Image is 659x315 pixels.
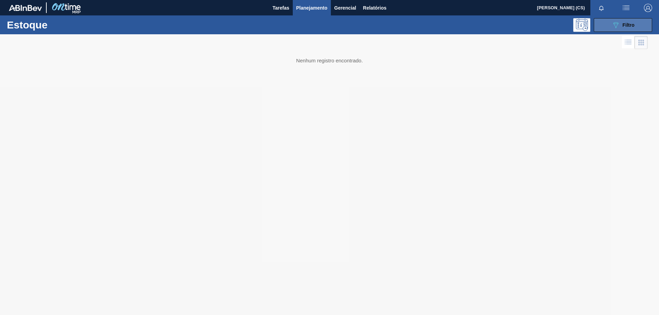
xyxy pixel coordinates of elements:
[363,4,386,12] span: Relatórios
[590,3,612,13] button: Notificações
[296,4,327,12] span: Planejamento
[334,4,356,12] span: Gerencial
[594,18,652,32] button: Filtro
[622,4,630,12] img: userActions
[644,4,652,12] img: Logout
[273,4,289,12] span: Tarefas
[623,22,635,28] span: Filtro
[7,21,109,29] h1: Estoque
[573,18,590,32] div: Pogramando: nenhum usuário selecionado
[9,5,42,11] img: TNhmsLtSVTkK8tSr43FrP2fwEKptu5GPRR3wAAAABJRU5ErkJggg==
